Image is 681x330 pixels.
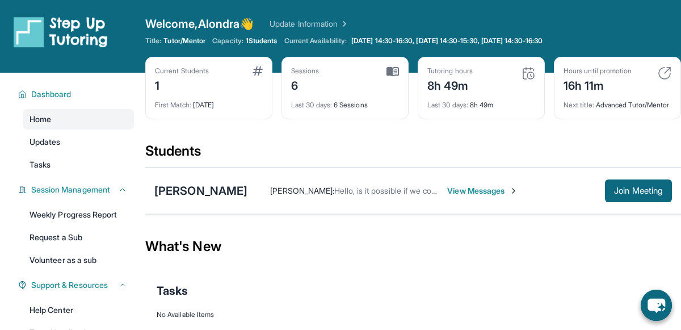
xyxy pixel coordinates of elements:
a: [DATE] 14:30-16:30, [DATE] 14:30-15:30, [DATE] 14:30-16:30 [349,36,545,45]
a: Help Center [23,300,134,320]
div: 1 [155,76,209,94]
img: card [386,66,399,77]
img: card [658,66,671,80]
button: Dashboard [27,89,127,100]
span: View Messages [447,185,518,197]
img: Chevron-Right [509,186,518,195]
div: [DATE] [155,94,263,110]
div: Current Students [155,66,209,76]
span: Hello, is it possible if we could meet at four [DATE]? If not, thats okay! [334,186,581,195]
button: chat-button [641,290,672,321]
span: Updates [30,136,61,148]
img: Chevron Right [338,18,349,30]
span: Welcome, Alondra 👋 [145,16,254,32]
span: Home [30,114,51,125]
span: [DATE] 14:30-16:30, [DATE] 14:30-15:30, [DATE] 14:30-16:30 [351,36,543,45]
div: 6 [291,76,320,94]
div: 6 Sessions [291,94,399,110]
button: Support & Resources [27,279,127,291]
a: Update Information [270,18,349,30]
div: Tutoring hours [427,66,473,76]
span: Tasks [157,283,188,299]
span: Last 30 days : [291,101,332,109]
span: Next title : [564,101,594,109]
div: [PERSON_NAME] [154,183,247,199]
a: Updates [23,132,134,152]
span: First Match : [155,101,191,109]
a: Weekly Progress Report [23,204,134,225]
div: No Available Items [157,310,670,319]
div: What's New [145,222,681,271]
div: 8h 49m [427,94,535,110]
a: Tasks [23,154,134,175]
div: 16h 11m [564,76,632,94]
span: Tasks [30,159,51,170]
span: Tutor/Mentor [163,36,205,45]
a: Home [23,109,134,130]
span: Dashboard [31,89,72,100]
span: Join Meeting [614,187,663,194]
span: Title: [145,36,161,45]
button: Session Management [27,184,127,195]
a: Volunteer as a sub [23,250,134,270]
span: [PERSON_NAME] : [270,186,334,195]
a: Request a Sub [23,227,134,248]
img: card [253,66,263,76]
span: Capacity: [212,36,243,45]
div: Advanced Tutor/Mentor [564,94,671,110]
div: Students [145,142,681,167]
button: Join Meeting [605,179,672,202]
img: logo [14,16,108,48]
span: Support & Resources [31,279,108,291]
span: Last 30 days : [427,101,468,109]
div: 8h 49m [427,76,473,94]
div: Hours until promotion [564,66,632,76]
img: card [522,66,535,80]
span: 1 Students [246,36,278,45]
span: Session Management [31,184,110,195]
span: Current Availability: [284,36,347,45]
div: Sessions [291,66,320,76]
